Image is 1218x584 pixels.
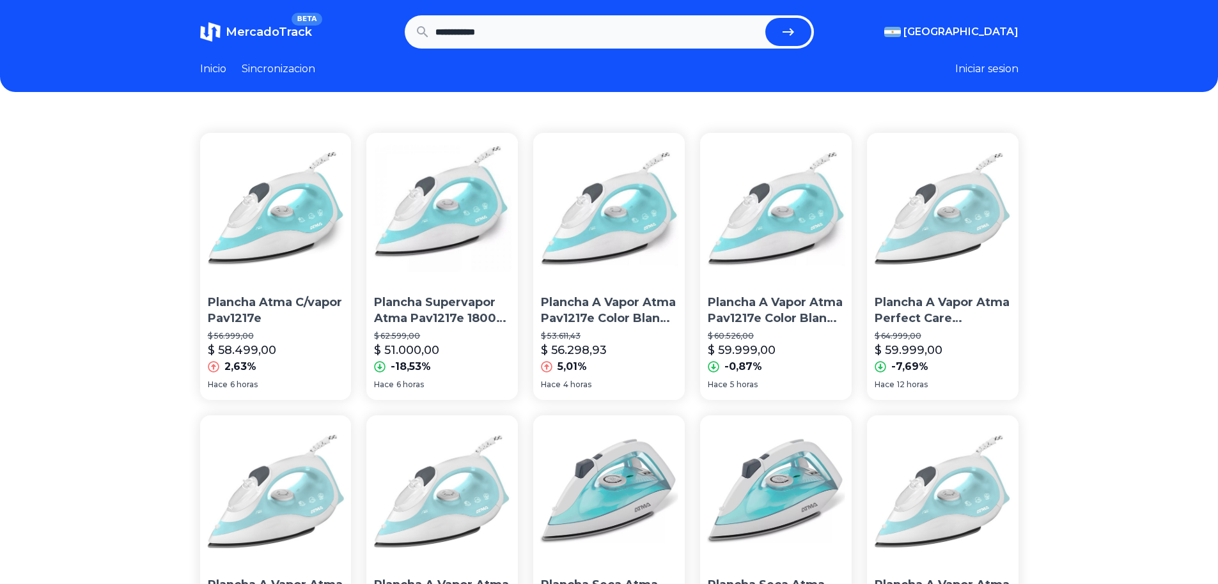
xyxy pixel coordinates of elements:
span: Hace [541,380,561,390]
span: 6 horas [230,380,258,390]
a: Sincronizacion [242,61,315,77]
p: Plancha Supervapor Atma Pav1217e 1800 Watts [374,295,510,327]
p: $ 58.499,00 [208,341,276,359]
a: Plancha A Vapor Atma Perfect Care Pav1217pi Color Blanco Y CelestePlancha A Vapor Atma Perfect Ca... [867,133,1019,400]
img: Plancha A Vapor Atma Pav1217n Suela Ceramica 1800w [200,415,352,567]
span: BETA [292,13,322,26]
img: Plancha A Vapor Atma Pav1217e Color Blanco Y Celeste 220v [700,133,852,284]
p: $ 59.999,00 [708,341,776,359]
p: Plancha A Vapor Atma Pav1217e Color Blanco Y Celeste 220v [541,295,677,327]
p: 5,01% [558,359,587,374]
img: Plancha Seca Atma Pas1217 Con Base Ceramica Con Rociador [700,415,852,567]
button: Iniciar sesion [955,61,1019,77]
img: Plancha A Vapor Atma Pav1217e Color Blanco Y Celeste 220v [533,133,685,284]
p: -0,87% [724,359,762,374]
p: $ 64.999,00 [875,331,1011,341]
p: $ 59.999,00 [875,341,942,359]
span: 5 horas [730,380,758,390]
span: 12 horas [897,380,928,390]
span: Hace [208,380,228,390]
img: MercadoTrack [200,22,221,42]
a: Plancha A Vapor Atma Pav1217e Color Blanco Y Celeste 220vPlancha A Vapor Atma Pav1217e Color Blan... [533,133,685,400]
a: Plancha A Vapor Atma Pav1217e Color Blanco Y Celeste 220vPlancha A Vapor Atma Pav1217e Color Blan... [700,133,852,400]
p: $ 51.000,00 [374,341,439,359]
p: Plancha A Vapor Atma Pav1217e Color Blanco Y Celeste 220v [708,295,844,327]
img: Plancha Supervapor Atma Pav1217e 1800 Watts [366,133,518,284]
p: Plancha Atma C/vapor Pav1217e [208,295,344,327]
span: MercadoTrack [226,25,312,39]
a: Plancha Atma C/vapor Pav1217ePlancha Atma C/vapor Pav1217e$ 56.999,00$ 58.499,002,63%Hace6 horas [200,133,352,400]
button: [GEOGRAPHIC_DATA] [884,24,1019,40]
span: Hace [708,380,728,390]
p: Plancha A Vapor Atma Perfect Care Pav1217pi Color Blanco Y Celeste [875,295,1011,327]
p: -18,53% [391,359,431,374]
p: -7,69% [891,359,928,374]
img: Plancha A Vapor Atma Perfect Care Pav1217pi Color Blanco Y Celeste [867,133,1019,284]
span: [GEOGRAPHIC_DATA] [903,24,1019,40]
p: $ 56.298,93 [541,341,607,359]
p: $ 62.599,00 [374,331,510,341]
p: $ 60.526,00 [708,331,844,341]
img: Argentina [884,27,901,37]
span: 4 horas [563,380,591,390]
p: $ 56.999,00 [208,331,344,341]
img: Plancha A Vapor Atma Perfect Care Pav1217pi Color Blanco Y Celeste [366,415,518,567]
p: $ 53.611,43 [541,331,677,341]
span: 6 horas [396,380,424,390]
img: Plancha Seca Atma Pas1217pi Base Ceramica Con Rociador [533,415,685,567]
a: Plancha Supervapor Atma Pav1217e 1800 WattsPlancha Supervapor Atma Pav1217e 1800 Watts$ 62.599,00... [366,133,518,400]
span: Hace [875,380,894,390]
a: Inicio [200,61,226,77]
p: 2,63% [224,359,256,374]
img: Plancha A Vapor Atma Perfect Care Pav1217pi Color Blanco Y Celeste [867,415,1019,567]
a: MercadoTrackBETA [200,22,312,42]
img: Plancha Atma C/vapor Pav1217e [200,133,352,284]
span: Hace [374,380,394,390]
